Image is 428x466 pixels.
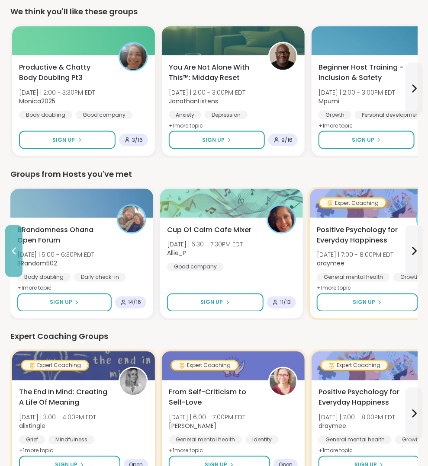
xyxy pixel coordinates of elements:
[169,62,259,83] span: You Are Not Alone With This™: Midday Reset
[167,225,251,235] span: Cup Of Calm Cafe Mixer
[319,131,415,149] button: Sign Up
[169,97,218,105] b: JonathanListens
[169,88,245,97] span: [DATE] | 2:00 - 3:00PM EDT
[19,422,45,431] b: alixtingle
[167,240,243,249] span: [DATE] | 6:30 - 7:30PM EDT
[317,273,390,282] div: General mental health
[281,137,293,144] span: 9 / 16
[19,88,95,97] span: [DATE] | 2:00 - 3:30PM EDT
[172,361,238,370] div: Expert Coaching
[50,299,72,306] span: Sign Up
[19,62,109,83] span: Productive & Chatty Body Doubling Pt3
[10,6,418,18] div: We think you'll like these groups
[169,111,201,119] div: Anxiety
[19,97,55,105] b: Monica2025
[17,273,71,282] div: Body doubling
[319,88,395,97] span: [DATE] | 2:00 - 3:00PM EDT
[245,436,279,444] div: Identity
[268,206,295,233] img: Allie_P
[118,206,145,233] img: BRandom502
[319,387,409,408] span: Positive Psychology for Everyday Happiness
[319,111,351,119] div: Growth
[76,111,132,119] div: Good company
[53,136,75,144] span: Sign Up
[17,225,107,246] span: BRandomness Ohana Open Forum
[319,97,339,105] b: Mpumi
[355,111,428,119] div: Personal development
[19,436,45,444] div: Grief
[10,331,418,343] div: Expert Coaching Groups
[17,294,112,312] button: Sign Up
[317,251,393,259] span: [DATE] | 7:00 - 8:00PM EDT
[10,168,418,180] div: Groups from Hosts you've met
[22,361,88,370] div: Expert Coaching
[169,422,216,431] b: [PERSON_NAME]
[270,43,296,70] img: JonathanListens
[19,387,109,408] span: The End In Mind: Creating A Life Of Meaning
[48,436,94,444] div: Mindfulness
[167,294,264,312] button: Sign Up
[19,413,96,422] span: [DATE] | 3:00 - 4:00PM EDT
[169,413,245,422] span: [DATE] | 6:00 - 7:00PM EDT
[167,263,224,271] div: Good company
[322,361,387,370] div: Expert Coaching
[320,199,386,207] div: Expert Coaching
[317,225,407,246] span: Positive Psychology for Everyday Happiness
[395,436,428,444] div: Growth
[169,436,242,444] div: General mental health
[319,436,392,444] div: General mental health
[202,136,225,144] span: Sign Up
[169,131,265,149] button: Sign Up
[270,368,296,395] img: Fausta
[120,43,147,70] img: Monica2025
[120,368,147,395] img: alixtingle
[19,111,72,119] div: Body doubling
[353,299,375,306] span: Sign Up
[352,136,374,144] span: Sign Up
[128,299,141,306] span: 14 / 16
[169,387,259,408] span: From Self-Criticism to Self-Love
[17,259,57,268] b: BRandom502
[17,251,94,259] span: [DATE] | 5:00 - 6:30PM EDT
[132,137,143,144] span: 3 / 16
[319,422,346,431] b: draymee
[319,62,409,83] span: Beginner Host Training - Inclusion & Safety
[74,273,126,282] div: Daily check-in
[317,259,344,268] b: draymee
[19,131,116,149] button: Sign Up
[205,111,248,119] div: Depression
[280,299,291,306] span: 11 / 13
[319,413,395,422] span: [DATE] | 7:00 - 8:00PM EDT
[167,249,186,258] b: Allie_P
[393,273,426,282] div: Growth
[200,299,223,306] span: Sign Up
[317,294,418,312] button: Sign Up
